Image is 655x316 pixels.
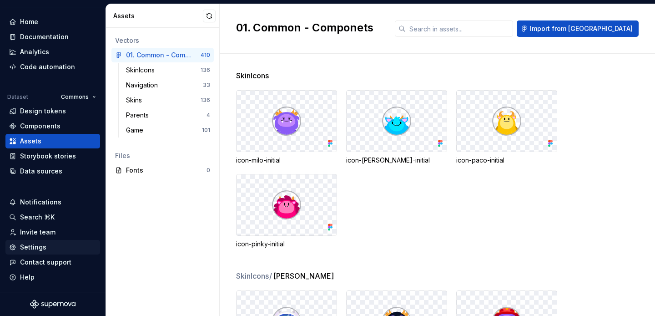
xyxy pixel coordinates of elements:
div: Help [20,273,35,282]
div: Notifications [20,198,61,207]
a: Design tokens [5,104,100,118]
div: 33 [203,82,210,89]
a: Settings [5,240,100,255]
div: Design tokens [20,107,66,116]
div: Navigation [126,81,161,90]
a: Analytics [5,45,100,59]
a: Components [5,119,100,133]
div: Fonts [126,166,207,175]
div: 01. Common - Componets [126,51,194,60]
div: Settings [20,243,46,252]
div: 4 [207,112,210,119]
a: Invite team [5,225,100,240]
div: Invite team [20,228,55,237]
div: SkinIcons [126,66,158,75]
div: Home [20,17,38,26]
div: Data sources [20,167,62,176]
svg: Supernova Logo [30,300,76,309]
div: Assets [20,137,41,146]
div: Assets [113,11,203,20]
div: icon-paco-initial [456,156,557,165]
div: 136 [201,97,210,104]
div: 410 [201,51,210,59]
div: icon-milo-initial [236,156,337,165]
div: icon-pinky-initial [236,240,337,249]
a: Navigation33 [122,78,214,92]
div: Storybook stories [20,152,76,161]
div: Files [115,151,210,160]
a: Code automation [5,60,100,74]
span: / [269,271,272,280]
div: Vectors [115,36,210,45]
span: Import from [GEOGRAPHIC_DATA] [530,24,633,33]
div: Code automation [20,62,75,71]
button: Import from [GEOGRAPHIC_DATA] [517,20,639,37]
span: Commons [61,93,89,101]
input: Search in assets... [406,20,513,37]
span: [PERSON_NAME] [273,270,334,281]
a: Home [5,15,100,29]
div: icon-[PERSON_NAME]-initial [346,156,447,165]
a: Data sources [5,164,100,178]
div: 0 [207,167,210,174]
button: Commons [57,91,100,103]
a: 01. Common - Componets410 [111,48,214,62]
div: 101 [202,127,210,134]
div: 136 [201,66,210,74]
a: Skins136 [122,93,214,107]
div: Game [126,126,147,135]
a: Assets [5,134,100,148]
a: SkinIcons136 [122,63,214,77]
span: SkinIcons [236,270,272,281]
div: Contact support [20,258,71,267]
div: Components [20,122,60,131]
div: Dataset [7,93,28,101]
a: Documentation [5,30,100,44]
div: Skins [126,96,146,105]
button: Contact support [5,255,100,270]
div: Analytics [20,47,49,56]
button: Notifications [5,195,100,209]
button: Help [5,270,100,285]
h2: 01. Common - Componets [236,20,384,35]
button: Search ⌘K [5,210,100,224]
div: Search ⌘K [20,213,55,222]
a: Game101 [122,123,214,138]
span: SkinIcons [236,70,269,81]
div: Documentation [20,32,69,41]
a: Parents4 [122,108,214,122]
div: Parents [126,111,152,120]
a: Fonts0 [111,163,214,178]
a: Storybook stories [5,149,100,163]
